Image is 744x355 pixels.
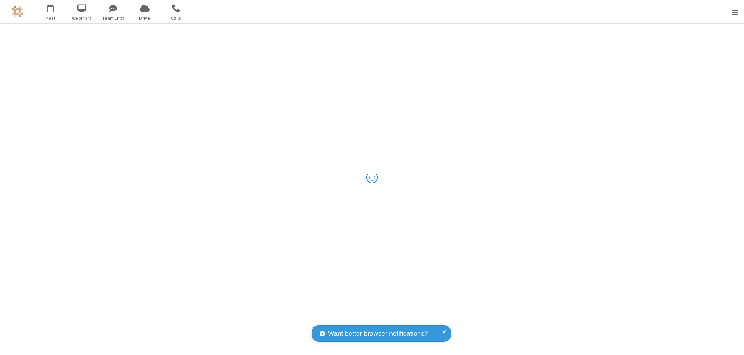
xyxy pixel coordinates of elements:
[130,15,159,22] span: Drive
[36,15,65,22] span: Meet
[99,15,128,22] span: Team Chat
[67,15,96,22] span: Webinars
[162,15,191,22] span: Calls
[12,6,23,17] img: QA Selenium DO NOT DELETE OR CHANGE
[328,329,428,339] span: Want better browser notifications?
